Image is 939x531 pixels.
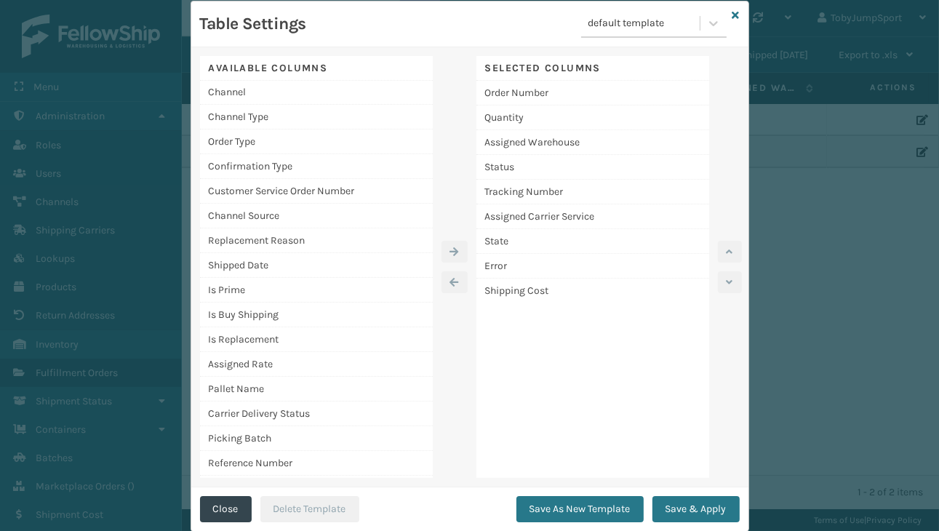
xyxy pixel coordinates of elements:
div: Is Prime [200,278,433,303]
div: Order Number [476,81,709,105]
div: Order Type [200,129,433,154]
div: default template [588,16,701,31]
div: Note [200,476,433,500]
div: Channel Source [200,204,433,228]
div: Carrier Delivery Status [200,402,433,426]
div: Picking Batch [200,426,433,451]
div: Confirmation Type [200,154,433,179]
div: Replacement Reason [200,228,433,253]
div: Pallet Name [200,377,433,402]
div: Assigned Rate [200,352,433,377]
div: Is Buy Shipping [200,303,433,327]
button: Save & Apply [652,496,740,522]
div: Quantity [476,105,709,130]
div: Reference Number [200,451,433,476]
div: Status [476,155,709,180]
div: Tracking Number [476,180,709,204]
div: Is Replacement [200,327,433,352]
button: Delete Template [260,496,359,522]
div: Customer Service Order Number [200,179,433,204]
div: Channel [200,80,433,105]
div: Shipped Date [200,253,433,278]
div: Selected Columns [476,56,709,81]
div: Assigned Warehouse [476,130,709,155]
div: State [476,229,709,254]
button: Save As New Template [516,496,644,522]
h3: Table Settings [200,13,306,35]
div: Assigned Carrier Service [476,204,709,229]
button: Close [200,496,252,522]
div: Shipping Cost [476,279,709,303]
div: Channel Type [200,105,433,129]
div: Error [476,254,709,279]
div: Available Columns [200,56,433,81]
